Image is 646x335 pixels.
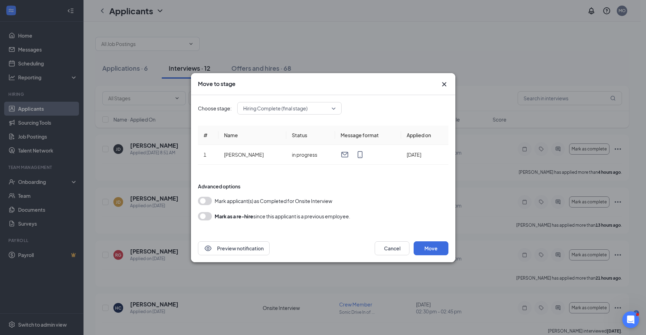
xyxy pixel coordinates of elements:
th: Status [286,126,335,145]
span: Choose stage: [198,104,232,112]
th: Applied on [401,126,448,145]
span: Hiring Complete (final stage) [243,103,308,114]
svg: Eye [204,244,212,252]
button: Close [440,80,448,88]
th: Name [218,126,286,145]
td: [DATE] [401,145,448,165]
span: 1 [204,151,206,158]
div: Advanced options [198,183,448,190]
td: in progress [286,145,335,165]
h3: Move to stage [198,80,236,88]
b: Mark as a re-hire [215,213,253,219]
span: Mark applicant(s) as Completed for Onsite Interview [215,197,332,205]
button: EyePreview notification [198,241,270,255]
th: Message format [335,126,401,145]
div: since this applicant is a previous employee. [215,212,350,220]
svg: Email [341,150,349,159]
svg: MobileSms [356,150,364,159]
th: # [198,126,218,145]
iframe: Intercom live chat [622,311,639,328]
svg: Cross [440,80,448,88]
button: Move [414,241,448,255]
button: Cancel [375,241,409,255]
td: [PERSON_NAME] [218,145,286,165]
